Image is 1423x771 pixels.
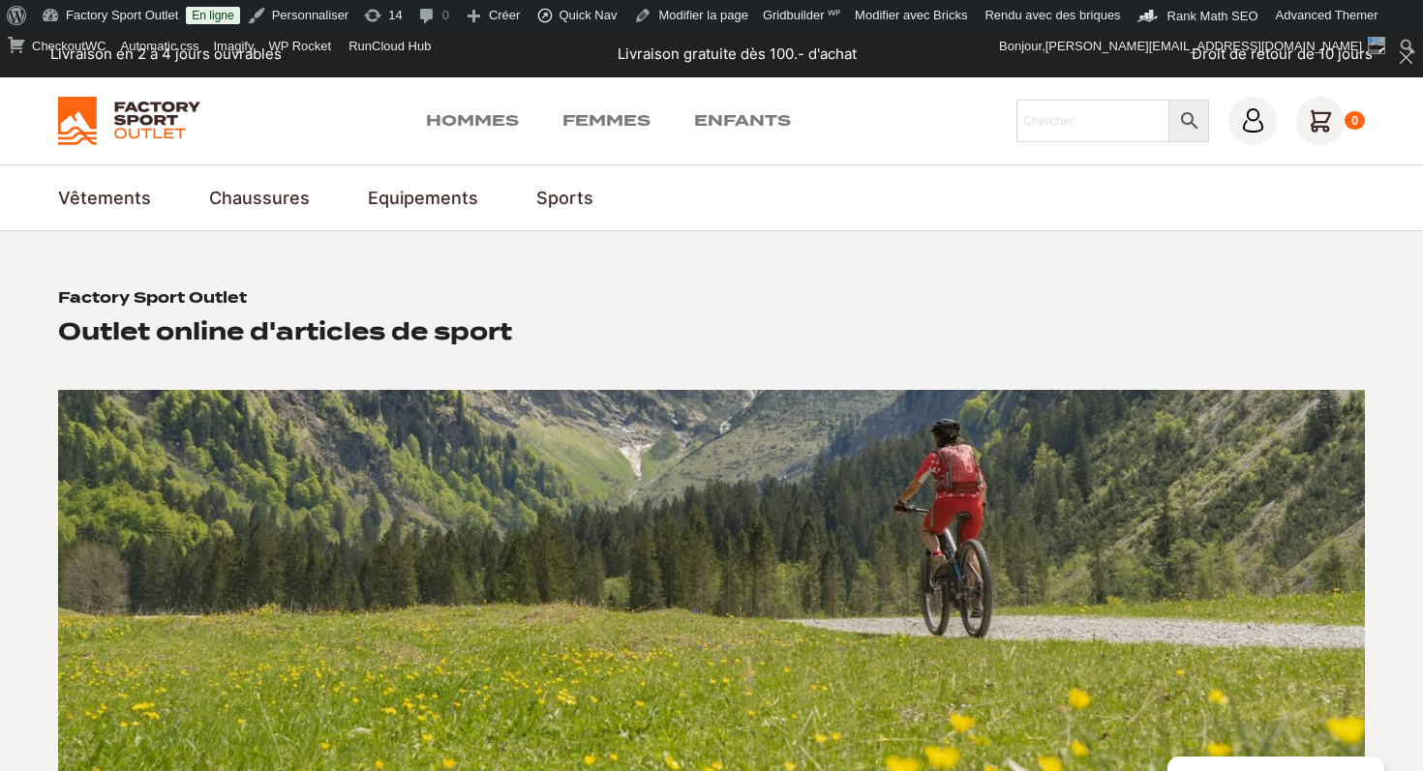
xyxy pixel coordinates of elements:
span: Rank Math SEO [1167,9,1258,23]
div: 0 [1345,111,1365,131]
a: Imagify [207,31,262,62]
a: Vêtements [58,185,151,211]
a: Equipements [368,185,478,211]
a: Automatic.css [114,31,207,62]
a: WP Rocket [261,31,339,62]
p: Livraison gratuite dès 100.- d'achat [618,44,857,66]
a: Hommes [426,109,519,133]
h2: Outlet online d'articles de sport [58,316,512,346]
a: Chaussures [209,185,310,211]
a: En ligne [186,7,239,24]
img: Factory Sport Outlet [58,97,200,145]
input: Chercher [1016,100,1169,142]
h1: Factory Sport Outlet [58,289,247,309]
div: RunCloud Hub [339,31,440,62]
a: Enfants [694,109,791,133]
span: [PERSON_NAME][EMAIL_ADDRESS][DOMAIN_NAME] [1045,39,1362,53]
a: Sports [536,185,593,211]
a: Bonjour, [992,31,1393,62]
a: Femmes [562,109,651,133]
